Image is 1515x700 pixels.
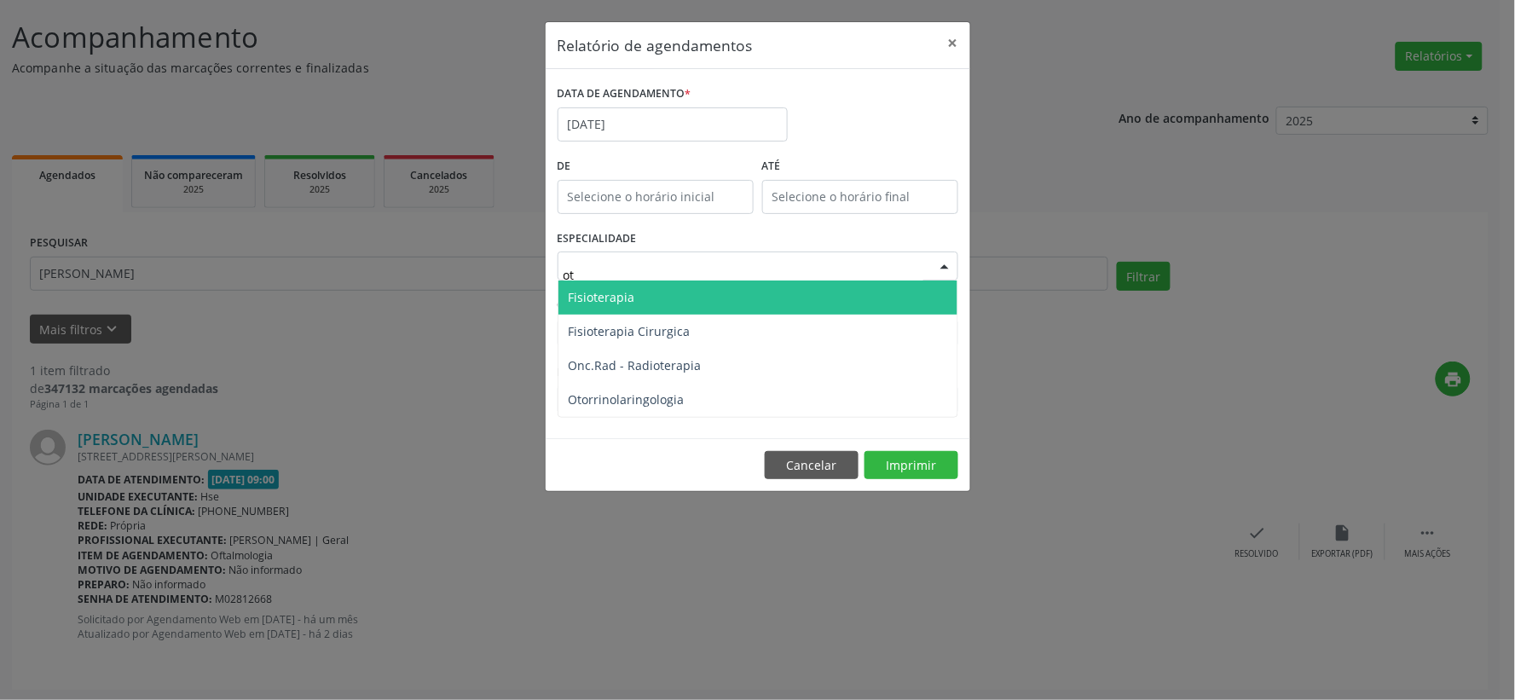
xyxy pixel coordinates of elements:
[558,226,637,252] label: ESPECIALIDADE
[558,107,788,142] input: Selecione uma data ou intervalo
[762,180,958,214] input: Selecione o horário final
[558,81,691,107] label: DATA DE AGENDAMENTO
[765,451,859,480] button: Cancelar
[936,22,970,64] button: Close
[569,323,691,339] span: Fisioterapia Cirurgica
[569,391,685,408] span: Otorrinolaringologia
[569,357,702,373] span: Onc.Rad - Radioterapia
[762,153,958,180] label: ATÉ
[864,451,958,480] button: Imprimir
[558,153,754,180] label: De
[558,180,754,214] input: Selecione o horário inicial
[569,289,635,305] span: Fisioterapia
[558,34,753,56] h5: Relatório de agendamentos
[564,257,923,292] input: Seleciona uma especialidade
